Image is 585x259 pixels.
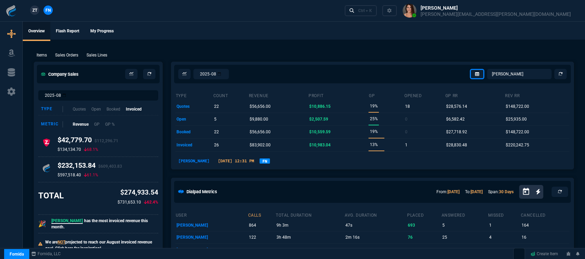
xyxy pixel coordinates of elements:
a: Create Item [528,249,561,259]
p: 693 [408,220,440,230]
h4: $42,779.70 [58,136,118,147]
th: GP [369,90,404,100]
h5: Dialpad Metrics [186,188,217,195]
p: 37 [489,245,520,255]
p: 76 [408,232,440,242]
th: missed [488,210,520,219]
span: NOT [58,240,65,245]
p: [PERSON_NAME] [176,220,246,230]
p: Sales Lines [87,52,107,58]
div: Type [41,106,63,112]
th: Rev RR [505,90,569,100]
p: 16 [408,245,440,255]
p: Revenue [73,121,89,127]
p: Sales Orders [55,52,78,58]
p: $10,983.04 [309,140,331,150]
p: 0 [405,114,407,124]
p: $28,830.48 [446,140,467,150]
a: [DATE] [447,189,460,194]
p: [PERSON_NAME] [176,245,246,255]
p: $220,242.75 [506,140,529,150]
th: user [175,210,248,219]
p: Quotes [73,106,86,112]
p: 26 [214,140,219,150]
p: $27,718.92 [446,127,467,137]
p: To: [465,189,483,195]
p: GP % [105,121,115,127]
p: $148,722.00 [506,127,529,137]
p: 25 [442,232,487,242]
p: $25,935.00 [506,114,527,124]
p: Items [37,52,47,58]
p: $56,656.00 [250,102,271,111]
th: placed [407,210,441,219]
p: [DATE] 12:31 PM [215,158,257,164]
p: $597,518.40 [58,172,81,178]
p: $28,576.14 [446,102,467,111]
p: 0 [522,245,568,255]
a: FN [260,158,270,164]
p: [PERSON_NAME] [176,232,246,242]
th: answered [441,210,488,219]
p: 9h 3m [276,220,343,230]
th: type [175,90,213,100]
th: total duration [275,210,344,219]
p: Invoiced [126,106,142,112]
p: 22 [214,127,219,137]
th: count [213,90,249,100]
p: 4 [489,232,520,242]
p: 68.1% [84,147,98,152]
div: Ctrl + K [358,8,372,13]
h3: TOTAL [38,190,64,201]
p: From: [436,189,460,195]
p: 18 [405,102,410,111]
p: 3h 48m [276,232,343,242]
span: FN [46,7,51,13]
th: opened [404,90,445,100]
p: $134,134.70 [58,147,81,152]
p: 122 [249,232,274,242]
p: $56,656.00 [250,127,271,137]
td: invoiced [175,138,213,151]
a: My Progress [85,22,119,41]
th: GP RR [445,90,505,100]
h4: $232,153.84 [58,161,122,172]
p: GP [94,121,100,127]
p: 1 [489,220,520,230]
p: $2,507.59 [309,114,328,124]
p: 62.4% [144,199,158,205]
th: revenue [249,90,308,100]
p: Span: [488,189,514,195]
p: $731,653.10 [118,199,141,205]
p: 🎉 [38,219,46,229]
p: 1 [405,140,407,150]
p: 15m 38s [345,245,406,255]
button: Open calendar [522,187,536,197]
p: $83,902.00 [250,140,271,150]
a: [DATE] [471,189,483,194]
a: msbcCompanyName [29,251,63,257]
span: ZT [32,7,37,13]
p: 11h 43m [276,245,343,255]
p: [PERSON_NAME] [175,158,212,164]
a: Overview [23,22,50,41]
td: quotes [175,100,213,113]
p: $6,582.42 [446,114,465,124]
p: 19% [370,127,378,136]
p: 22 [214,102,219,111]
span: [PERSON_NAME] [51,218,83,224]
span: $609,403.83 [98,164,122,169]
p: $10,886.15 [309,102,331,111]
p: 25% [370,114,378,124]
p: 0 [405,127,407,137]
p: 864 [249,220,274,230]
p: Booked [107,106,120,112]
p: Open [91,106,101,112]
div: Metric [41,121,63,127]
th: calls [248,210,275,219]
p: $274,933.54 [118,188,158,198]
p: $9,880.00 [250,114,268,124]
p: 164 [522,220,568,230]
p: has the most invoiced revenue this month. [51,218,158,230]
span: $112,296.71 [94,138,118,143]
